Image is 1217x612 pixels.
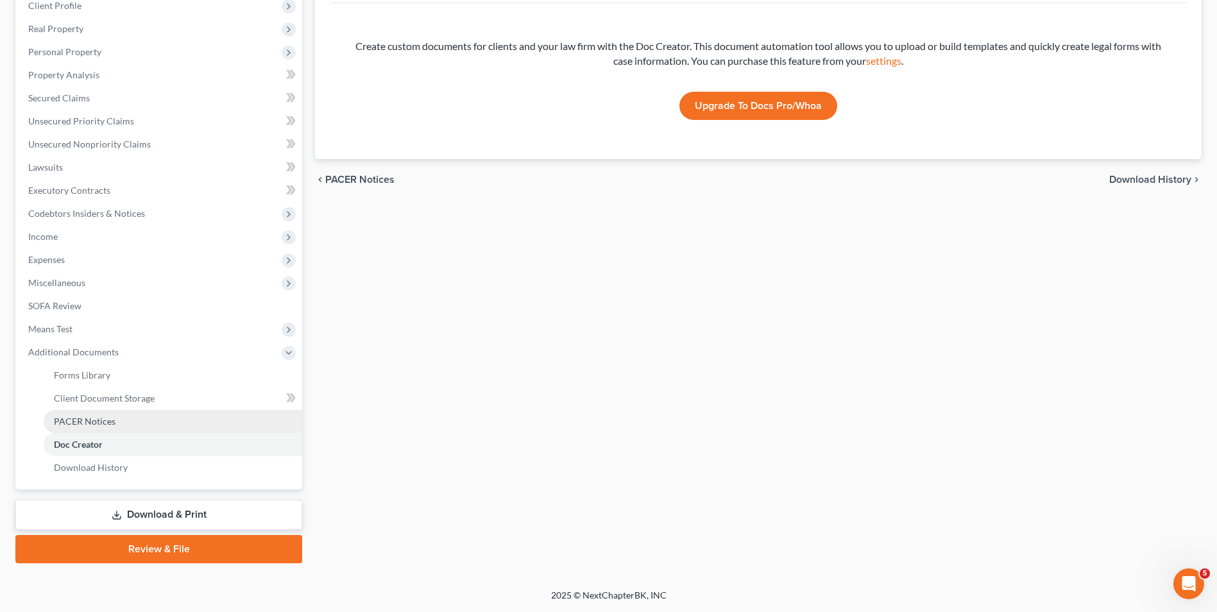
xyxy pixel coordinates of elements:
[28,231,58,242] span: Income
[54,393,155,404] span: Client Document Storage
[866,55,901,67] a: settings
[28,139,151,149] span: Unsecured Nonpriority Claims
[28,208,145,219] span: Codebtors Insiders & Notices
[28,254,65,265] span: Expenses
[28,23,83,34] span: Real Property
[18,110,302,133] a: Unsecured Priority Claims
[44,410,302,433] a: PACER Notices
[351,39,1166,69] div: Create custom documents for clients and your law firm with the Doc Creator. This document automat...
[18,87,302,110] a: Secured Claims
[1109,174,1202,185] button: Download History chevron_right
[44,433,302,456] a: Doc Creator
[54,370,110,380] span: Forms Library
[1109,174,1191,185] span: Download History
[28,69,99,80] span: Property Analysis
[18,64,302,87] a: Property Analysis
[28,162,63,173] span: Lawsuits
[54,416,115,427] span: PACER Notices
[28,323,72,334] span: Means Test
[28,277,85,288] span: Miscellaneous
[18,294,302,318] a: SOFA Review
[315,174,325,185] i: chevron_left
[28,92,90,103] span: Secured Claims
[679,92,837,120] a: Upgrade to Docs Pro/Whoa
[1200,568,1210,579] span: 5
[15,500,302,530] a: Download & Print
[54,462,128,473] span: Download History
[54,439,103,450] span: Doc Creator
[28,300,81,311] span: SOFA Review
[28,115,134,126] span: Unsecured Priority Claims
[18,179,302,202] a: Executory Contracts
[28,185,110,196] span: Executory Contracts
[315,174,395,185] button: chevron_left PACER Notices
[44,456,302,479] a: Download History
[243,589,974,612] div: 2025 © NextChapterBK, INC
[44,387,302,410] a: Client Document Storage
[28,346,119,357] span: Additional Documents
[44,364,302,387] a: Forms Library
[18,156,302,179] a: Lawsuits
[325,174,395,185] span: PACER Notices
[28,46,101,57] span: Personal Property
[18,133,302,156] a: Unsecured Nonpriority Claims
[1173,568,1204,599] iframe: Intercom live chat
[1191,174,1202,185] i: chevron_right
[15,535,302,563] a: Review & File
